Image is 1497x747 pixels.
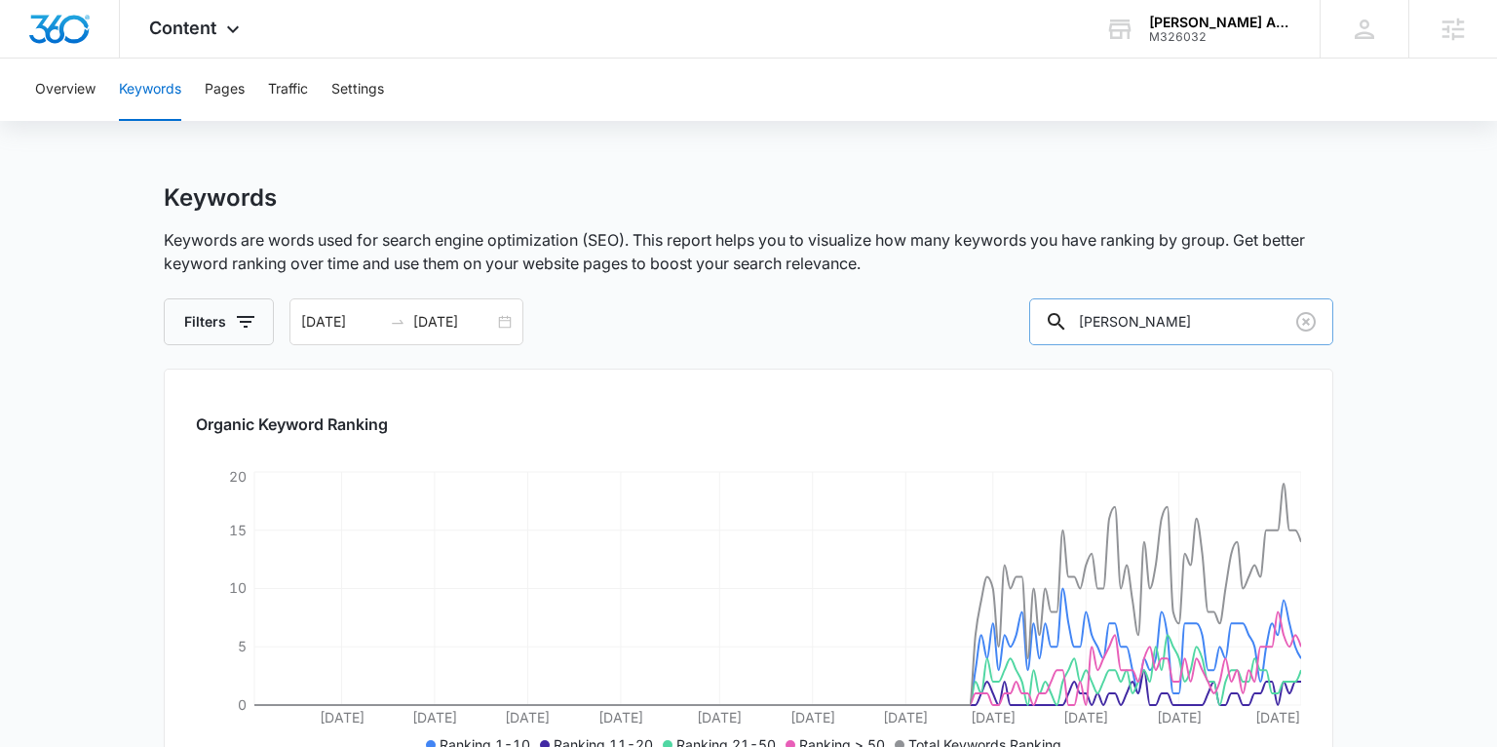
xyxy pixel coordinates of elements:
button: Overview [35,59,96,121]
tspan: [DATE] [320,709,365,726]
tspan: [DATE] [883,709,928,726]
tspan: 0 [238,696,247,713]
span: Content [149,18,216,38]
span: to [390,314,405,330]
tspan: 20 [229,468,247,485]
h1: Keywords [164,183,277,213]
tspan: 10 [229,579,247,596]
button: Clear [1290,306,1322,337]
tspan: [DATE] [412,709,457,726]
p: Keywords are words used for search engine optimization (SEO). This report helps you to visualize ... [164,228,1333,275]
tspan: [DATE] [971,709,1016,726]
tspan: 15 [229,522,247,538]
h2: Organic Keyword Ranking [196,413,1301,436]
tspan: [DATE] [1063,709,1108,726]
tspan: [DATE] [1157,709,1202,726]
button: Settings [331,59,384,121]
input: End date [413,311,494,333]
div: account id [1149,30,1291,44]
button: Filters [164,298,274,345]
div: account name [1149,15,1291,30]
span: swap-right [390,314,405,330]
tspan: [DATE] [598,709,643,726]
tspan: 5 [238,638,247,654]
tspan: [DATE] [790,709,835,726]
tspan: [DATE] [505,709,550,726]
input: Start date [301,311,382,333]
button: Traffic [268,59,308,121]
tspan: [DATE] [1255,709,1300,726]
input: Search... [1029,298,1333,345]
button: Keywords [119,59,181,121]
tspan: [DATE] [697,709,742,726]
button: Pages [205,59,245,121]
